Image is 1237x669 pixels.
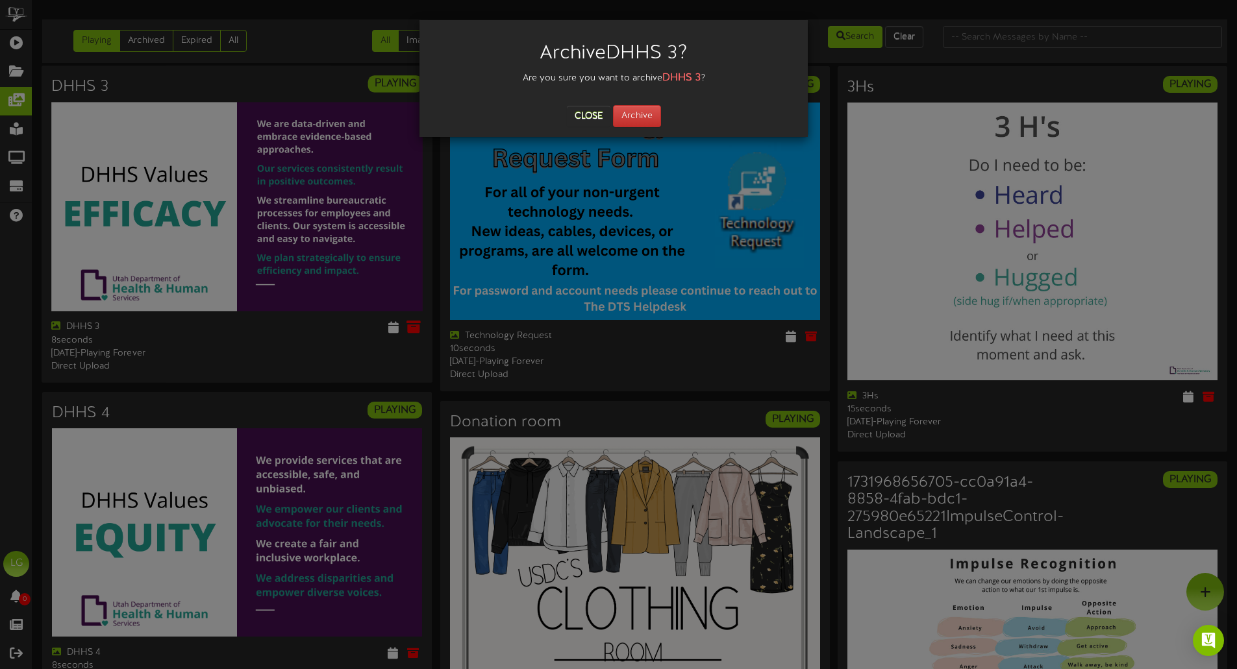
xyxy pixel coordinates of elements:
button: Archive [613,105,661,127]
strong: DHHS 3 [662,72,701,84]
div: Are you sure you want to archive ? [429,71,798,86]
button: Close [567,106,610,127]
h2: Archive DHHS 3 ? [439,43,788,64]
div: Open Intercom Messenger [1193,625,1224,656]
